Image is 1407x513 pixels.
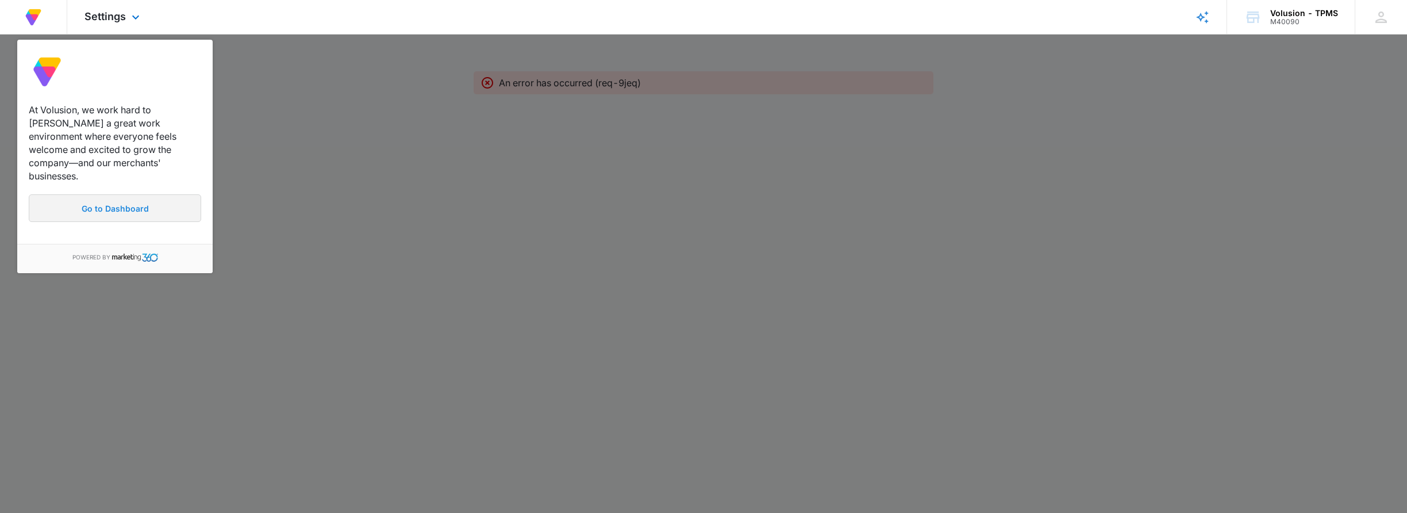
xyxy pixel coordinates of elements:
[23,7,44,28] img: Volusion
[17,244,213,273] div: Powered by
[29,194,201,222] a: Go to Dashboard
[29,53,66,90] img: Volusion
[112,254,158,262] img: Marketing 360®
[1270,18,1338,26] div: account id
[84,10,126,22] span: Settings
[29,104,201,183] p: At Volusion, we work hard to [PERSON_NAME] a great work environment where everyone feels welcome ...
[1270,9,1338,18] div: account name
